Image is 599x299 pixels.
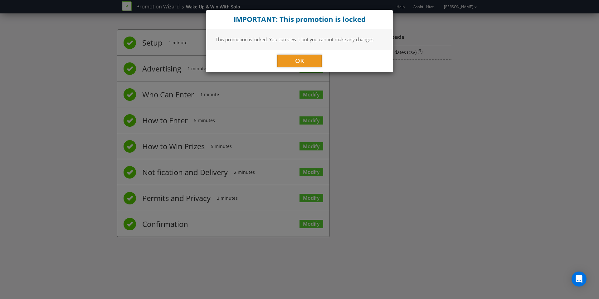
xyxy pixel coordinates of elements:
[206,29,393,50] div: This promotion is locked. You can view it but you cannot make any changes.
[277,55,322,67] button: OK
[206,10,393,29] div: Close
[295,56,304,65] span: OK
[572,272,587,287] div: Open Intercom Messenger
[234,14,366,24] strong: IMPORTANT: This promotion is locked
